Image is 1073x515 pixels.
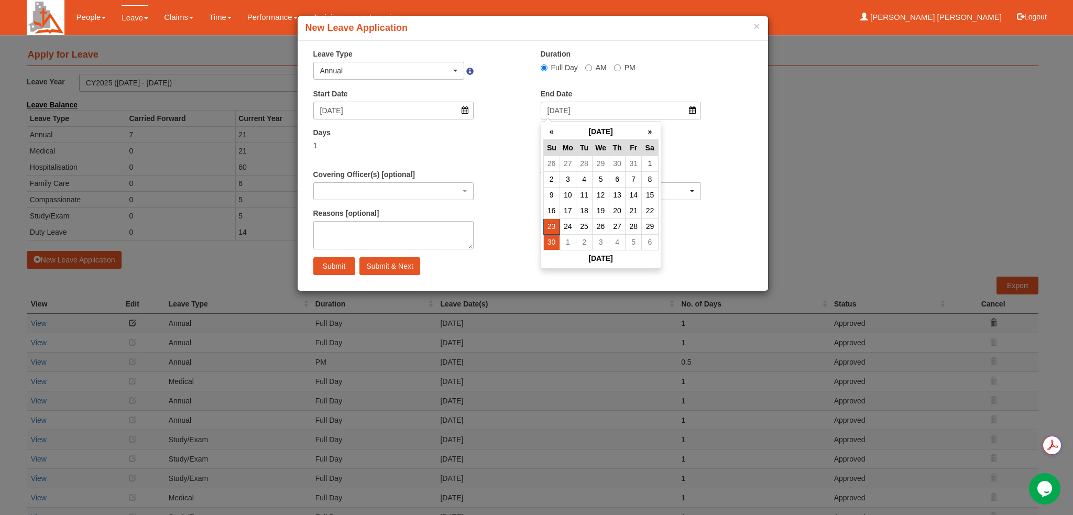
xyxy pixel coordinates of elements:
[625,63,636,72] span: PM
[576,218,593,234] td: 25
[576,156,593,171] td: 28
[642,187,658,203] td: 15
[626,218,642,234] td: 28
[313,102,474,119] input: d/m/yyyy
[543,187,560,203] td: 9
[593,187,609,203] td: 12
[753,20,760,31] button: ×
[560,124,642,140] th: [DATE]
[626,187,642,203] td: 14
[593,156,609,171] td: 29
[560,156,576,171] td: 27
[642,139,658,156] th: Sa
[642,124,658,140] th: »
[541,89,573,99] label: End Date
[593,218,609,234] td: 26
[626,203,642,218] td: 21
[593,171,609,187] td: 5
[576,187,593,203] td: 11
[593,139,609,156] th: We
[313,208,379,218] label: Reasons [optional]
[560,171,576,187] td: 3
[609,203,626,218] td: 20
[642,203,658,218] td: 22
[609,218,626,234] td: 27
[642,234,658,250] td: 6
[596,63,607,72] span: AM
[560,187,576,203] td: 10
[576,171,593,187] td: 4
[305,23,408,33] b: New Leave Application
[560,203,576,218] td: 17
[313,140,474,151] div: 1
[543,124,560,140] th: «
[593,234,609,250] td: 3
[642,171,658,187] td: 8
[593,203,609,218] td: 19
[576,139,593,156] th: Tu
[313,62,465,80] button: Annual
[543,156,560,171] td: 26
[576,234,593,250] td: 2
[313,89,348,99] label: Start Date
[541,102,702,119] input: d/m/yyyy
[543,171,560,187] td: 2
[543,139,560,156] th: Su
[320,65,452,76] div: Annual
[313,49,353,59] label: Leave Type
[359,257,420,275] input: Submit & Next
[313,127,331,138] label: Days
[560,218,576,234] td: 24
[626,234,642,250] td: 5
[543,203,560,218] td: 16
[560,139,576,156] th: Mo
[1029,473,1063,505] iframe: chat widget
[642,156,658,171] td: 1
[313,257,355,275] input: Submit
[609,139,626,156] th: Th
[626,171,642,187] td: 7
[576,203,593,218] td: 18
[609,187,626,203] td: 13
[626,139,642,156] th: Fr
[560,234,576,250] td: 1
[543,234,560,250] td: 30
[313,169,415,180] label: Covering Officer(s) [optional]
[543,250,658,266] th: [DATE]
[609,156,626,171] td: 30
[609,234,626,250] td: 4
[642,218,658,234] td: 29
[543,218,560,234] td: 23
[626,156,642,171] td: 31
[551,63,578,72] span: Full Day
[609,171,626,187] td: 6
[541,49,571,59] label: Duration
